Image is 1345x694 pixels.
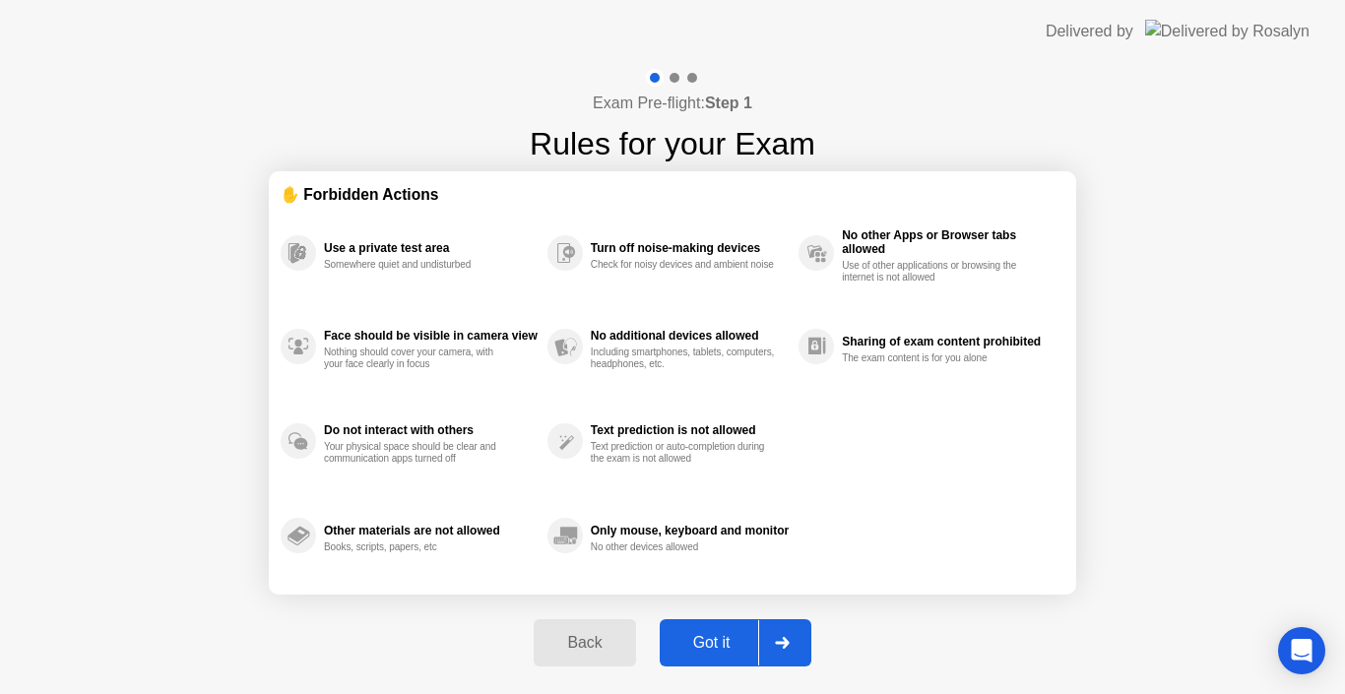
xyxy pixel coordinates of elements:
[842,260,1028,284] div: Use of other applications or browsing the internet is not allowed
[281,183,1064,206] div: ✋ Forbidden Actions
[591,347,777,370] div: Including smartphones, tablets, computers, headphones, etc.
[324,524,538,537] div: Other materials are not allowed
[591,259,777,271] div: Check for noisy devices and ambient noise
[1046,20,1133,43] div: Delivered by
[591,541,777,553] div: No other devices allowed
[593,92,752,115] h4: Exam Pre-flight:
[842,352,1028,364] div: The exam content is for you alone
[591,524,789,537] div: Only mouse, keyboard and monitor
[591,423,789,437] div: Text prediction is not allowed
[324,441,510,465] div: Your physical space should be clear and communication apps turned off
[324,259,510,271] div: Somewhere quiet and undisturbed
[540,634,629,652] div: Back
[1278,627,1325,674] div: Open Intercom Messenger
[705,95,752,111] b: Step 1
[842,335,1055,348] div: Sharing of exam content prohibited
[324,347,510,370] div: Nothing should cover your camera, with your face clearly in focus
[324,329,538,343] div: Face should be visible in camera view
[591,241,789,255] div: Turn off noise-making devices
[591,329,789,343] div: No additional devices allowed
[842,228,1055,256] div: No other Apps or Browser tabs allowed
[534,619,635,666] button: Back
[324,541,510,553] div: Books, scripts, papers, etc
[324,241,538,255] div: Use a private test area
[591,441,777,465] div: Text prediction or auto-completion during the exam is not allowed
[1145,20,1310,42] img: Delivered by Rosalyn
[666,634,758,652] div: Got it
[530,120,815,167] h1: Rules for your Exam
[324,423,538,437] div: Do not interact with others
[660,619,811,666] button: Got it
